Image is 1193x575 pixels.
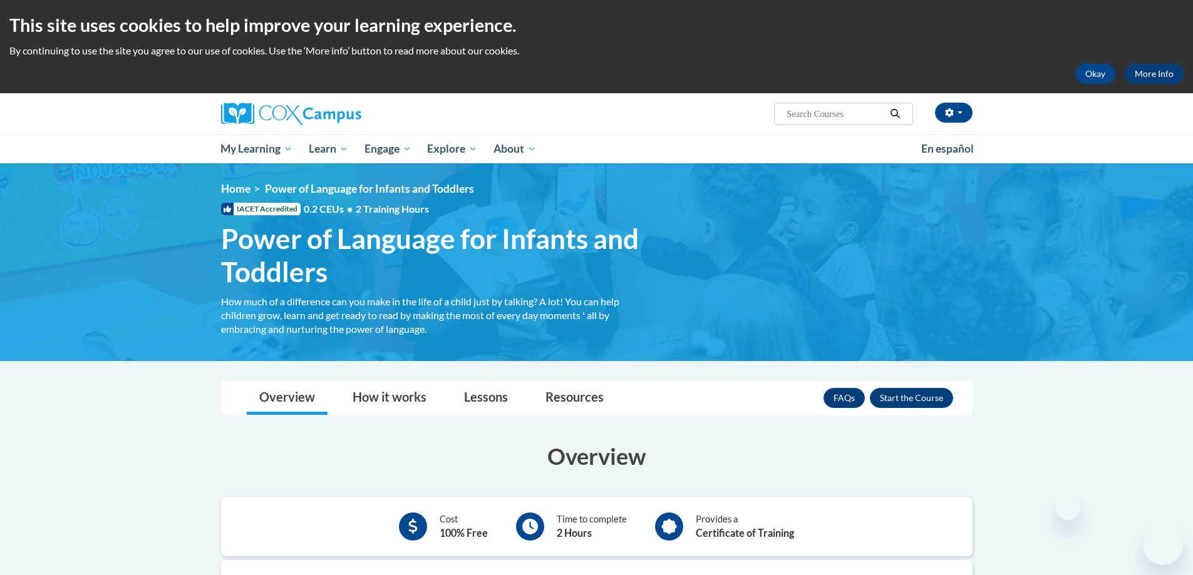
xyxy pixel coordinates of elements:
[824,388,865,408] a: FAQs
[265,182,474,195] span: Power of Language for Infants and Toddlers
[533,382,616,415] a: Resources
[419,135,485,163] a: Explore
[221,103,361,125] img: Cox Campus
[696,512,794,541] div: Provides a
[935,103,973,123] button: Account Settings
[485,135,544,163] a: About
[221,222,653,288] span: Power of Language for Infants and Toddlers
[493,141,536,156] span: About
[221,203,301,215] span: IACET Accredited
[696,527,794,539] b: Certificate of Training
[309,141,348,156] span: Learn
[440,512,488,541] div: Cost
[221,103,459,125] a: Cox Campus
[213,135,301,163] a: My Learning
[9,13,1184,38] h2: This site uses cookies to help improve your learning experience.
[557,512,627,541] div: Time to complete
[886,106,904,121] button: Search
[220,141,292,156] span: My Learning
[247,382,328,415] a: Overview
[913,136,982,162] a: En español
[340,382,439,415] a: How it works
[304,202,429,216] span: 0.2 CEUs
[921,142,974,155] span: En español
[356,203,429,215] span: 2 Training Hours
[221,440,973,472] h3: Overview
[440,527,488,539] b: 100% Free
[427,141,477,156] span: Explore
[557,527,592,539] b: 2 Hours
[1125,64,1184,84] a: More Info
[452,382,520,415] a: Lessons
[221,182,250,195] a: Home
[202,135,991,163] div: Main menu
[1143,525,1183,565] iframe: Button to launch messaging window
[785,106,886,121] input: Search Courses
[301,135,356,163] a: Learn
[870,388,953,408] button: Enroll
[364,141,411,156] span: Engage
[9,44,1184,58] p: By continuing to use the site you agree to our use of cookies. Use the ‘More info’ button to read...
[347,203,353,215] span: •
[1055,495,1080,520] iframe: Close message
[221,295,653,336] div: How much of a difference can you make in the life of a child just by talking? A lot! You can help...
[1075,64,1115,84] button: Okay
[356,135,420,163] a: Engage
